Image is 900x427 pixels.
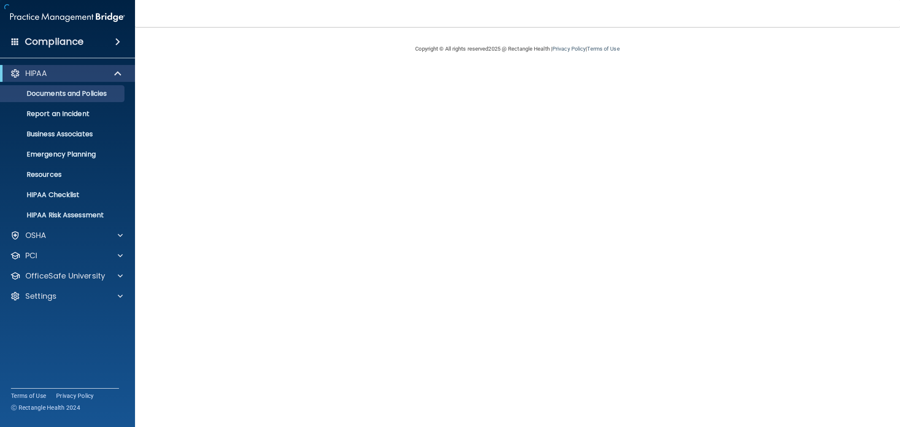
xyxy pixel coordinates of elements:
a: OfficeSafe University [10,271,123,281]
a: Privacy Policy [552,46,586,52]
p: OSHA [25,230,46,241]
p: Settings [25,291,57,301]
div: Copyright © All rights reserved 2025 @ Rectangle Health | | [364,35,672,62]
p: PCI [25,251,37,261]
h4: Compliance [25,36,84,48]
a: PCI [10,251,123,261]
a: Terms of Use [11,392,46,400]
p: Documents and Policies [5,89,121,98]
img: PMB logo [10,9,125,26]
p: Emergency Planning [5,150,121,159]
a: Settings [10,291,123,301]
p: Report an Incident [5,110,121,118]
a: OSHA [10,230,123,241]
a: HIPAA [10,68,122,78]
p: Resources [5,170,121,179]
p: HIPAA Checklist [5,191,121,199]
a: Terms of Use [587,46,619,52]
span: Ⓒ Rectangle Health 2024 [11,403,80,412]
p: HIPAA [25,68,47,78]
p: Business Associates [5,130,121,138]
a: Privacy Policy [56,392,94,400]
p: OfficeSafe University [25,271,105,281]
p: HIPAA Risk Assessment [5,211,121,219]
